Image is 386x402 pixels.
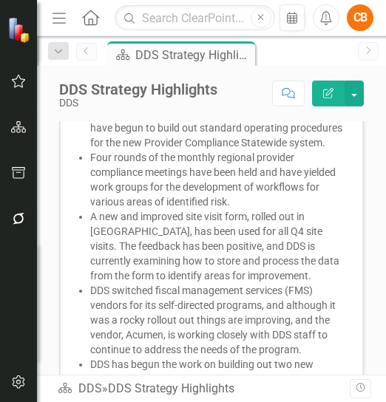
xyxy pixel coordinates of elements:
[115,5,274,31] input: Search ClearPoint...
[90,106,348,150] li: The Provider Compliance Manager started, and they have begun to build out standard operating proc...
[59,81,217,98] div: DDS Strategy Highlights
[58,381,350,398] div: »
[135,46,251,64] div: DDS Strategy Highlights
[90,283,348,357] li: DDS switched fiscal management services (FMS) vendors for its self-directed programs, and althoug...
[90,357,348,401] li: DDS has begun the work on building out two new potential service models, Group Supported Living a...
[108,381,234,395] div: DDS Strategy Highlights
[347,4,373,31] button: CB
[90,150,348,209] li: Four rounds of the monthly regional provider compliance meetings have been held and have yielded ...
[59,98,217,109] div: DDS
[90,209,348,283] li: A new and improved site visit form, rolled out in [GEOGRAPHIC_DATA], has been used for all Q4 sit...
[78,381,102,395] a: DDS
[7,16,34,44] img: ClearPoint Strategy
